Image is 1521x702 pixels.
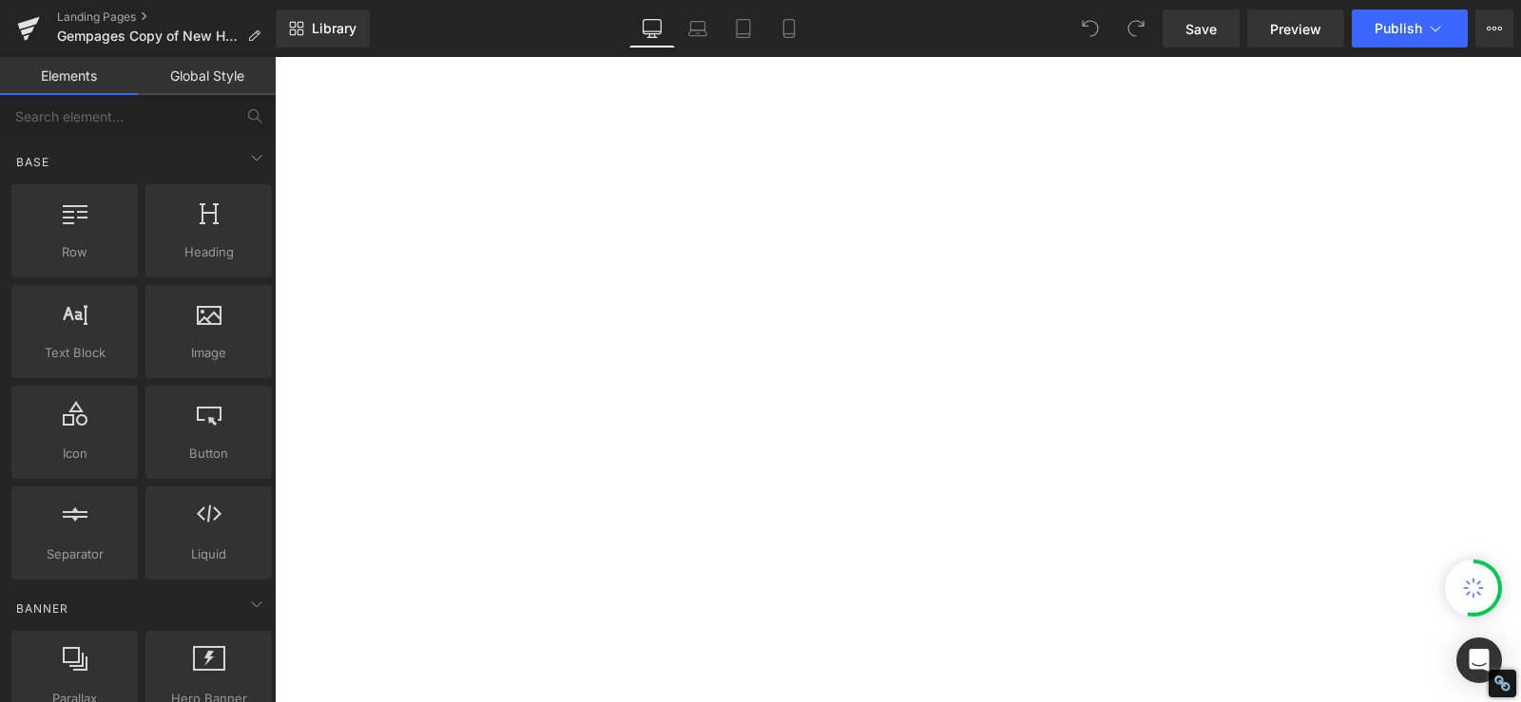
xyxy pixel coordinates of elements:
[1247,9,1344,47] a: Preview
[1270,19,1321,39] span: Preview
[766,9,812,47] a: Mobile
[17,544,132,564] span: Separator
[1375,21,1422,36] span: Publish
[151,544,266,564] span: Liquid
[1456,637,1502,683] div: Open Intercom Messenger
[1493,674,1511,693] div: Restore Info Box &#10;&#10;NoFollow Info:&#10; META-Robots NoFollow: &#09;true&#10; META-Robots N...
[1185,19,1217,39] span: Save
[312,20,356,37] span: Library
[17,444,132,464] span: Icon
[1352,9,1468,47] button: Publish
[17,343,132,363] span: Text Block
[57,28,240,44] span: Gempages Copy of New Home page 23/08
[151,242,266,262] span: Heading
[151,343,266,363] span: Image
[14,153,51,171] span: Base
[675,9,721,47] a: Laptop
[17,242,132,262] span: Row
[1071,9,1109,47] button: Undo
[721,9,766,47] a: Tablet
[57,9,276,25] a: Landing Pages
[1117,9,1155,47] button: Redo
[629,9,675,47] a: Desktop
[14,599,70,617] span: Banner
[1475,9,1513,47] button: More
[276,9,370,47] a: New Library
[138,57,276,95] a: Global Style
[151,444,266,464] span: Button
